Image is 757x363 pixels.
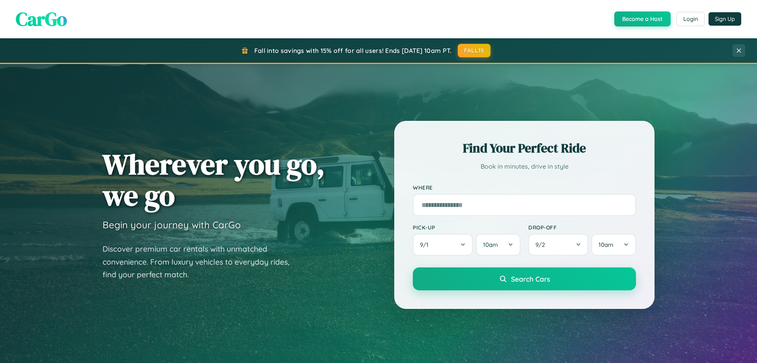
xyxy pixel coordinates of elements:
[709,12,741,26] button: Sign Up
[599,241,613,248] span: 10am
[103,149,325,211] h1: Wherever you go, we go
[413,234,473,256] button: 9/1
[535,241,549,248] span: 9 / 2
[254,47,452,55] span: Fall into savings with 15% off for all users! Ends [DATE] 10am PT.
[483,241,498,248] span: 10am
[476,234,520,256] button: 10am
[413,267,636,290] button: Search Cars
[528,234,588,256] button: 9/2
[614,11,671,26] button: Become a Host
[528,224,636,231] label: Drop-off
[413,184,636,191] label: Where
[591,234,636,256] button: 10am
[413,161,636,172] p: Book in minutes, drive in style
[511,275,550,283] span: Search Cars
[458,44,491,57] button: FALL15
[413,224,520,231] label: Pick-up
[103,219,241,231] h3: Begin your journey with CarGo
[677,12,705,26] button: Login
[16,6,67,32] span: CarGo
[103,243,300,281] p: Discover premium car rentals with unmatched convenience. From luxury vehicles to everyday rides, ...
[413,139,636,157] h2: Find Your Perfect Ride
[420,241,433,248] span: 9 / 1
